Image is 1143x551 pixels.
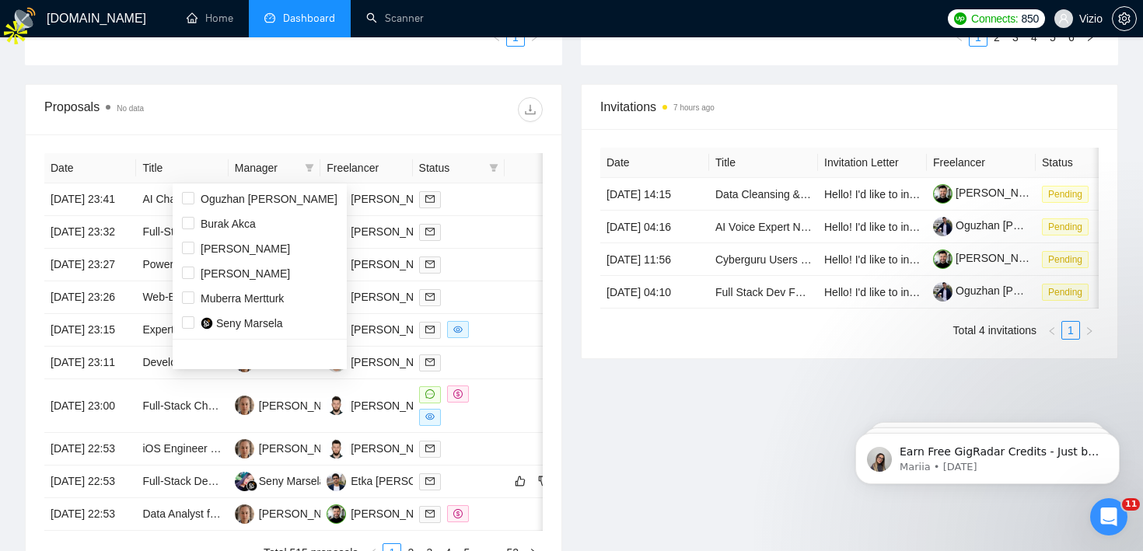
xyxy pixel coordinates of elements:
td: [DATE] 23:00 [44,379,136,433]
span: mail [425,476,435,486]
div: [PERSON_NAME] [351,256,440,273]
li: 1 [1061,321,1080,340]
td: [DATE] 23:26 [44,281,136,314]
div: [PERSON_NAME] [259,440,348,457]
td: Data Cleansing & Governance Specialist - Odoo Integration & Ultra-Secure Validation [709,178,818,211]
span: filter [302,156,317,180]
a: MC[PERSON_NAME] [327,441,440,454]
span: left [1047,326,1057,336]
a: Full Stack Dev For Existing Website [715,286,888,298]
img: c15QXSkTbf_nDUAgF2qRKoc9GqDTrm_ONu9nmeYNN62MsHvhNmVjYFMQx5sUhfyAvI [933,282,952,302]
a: SK[PERSON_NAME] [235,355,348,368]
a: MC[PERSON_NAME] [327,225,440,237]
a: Pending [1042,220,1095,232]
img: OG [327,255,346,274]
div: [PERSON_NAME] [351,440,440,457]
span: dollar [453,389,463,399]
a: Pending [1042,285,1095,298]
div: [PERSON_NAME] [259,354,348,371]
div: [PERSON_NAME] [259,256,348,273]
td: Expert Android Developer with Wireguard Experience Needed [136,314,228,347]
span: mail [425,292,435,302]
a: OG[PERSON_NAME] [327,192,440,204]
span: like [515,475,526,487]
th: Date [44,153,136,183]
span: mail [425,194,435,204]
a: SK[PERSON_NAME] [235,192,348,204]
a: AI Chatbot Developer – Custom Trained on My Scripts & Style [142,193,442,205]
span: Pending [1042,186,1089,203]
td: [DATE] 14:15 [600,178,709,211]
img: SK [235,439,254,459]
td: [DATE] 22:53 [44,433,136,466]
span: filter [305,163,314,173]
li: Next Page [1080,321,1099,340]
a: SK[PERSON_NAME] [235,441,348,454]
span: download [519,103,542,116]
a: SK[PERSON_NAME] [235,257,348,270]
a: Full-Stack Developer Needed for Building IoT System (Firebase + Raspberry Pi + API Integration) [142,475,612,487]
img: SK [235,222,254,242]
td: [DATE] 22:53 [44,498,136,531]
div: [PERSON_NAME] [259,223,348,240]
span: dislike [538,475,549,487]
td: [DATE] 04:10 [600,276,709,309]
div: Seny Marsela [259,473,326,490]
a: Full-Stack Engineer for AI-Powered Voice + Mobile/Web MVP [142,225,439,238]
img: OG [327,190,346,209]
img: SK [235,255,254,274]
a: SK[PERSON_NAME] [235,290,348,302]
a: Pending [1042,253,1095,265]
a: BC[PERSON_NAME] [327,290,440,302]
a: SK[PERSON_NAME] [235,323,348,335]
a: AI Voice Expert Needed for Voice AI Agent Management [715,221,987,233]
div: [PERSON_NAME] [351,190,440,207]
img: SK [235,353,254,372]
a: Data Cleansing & Governance Specialist - Odoo Integration & Ultra-Secure Validation [715,188,1127,201]
th: Manager [229,153,320,183]
td: [DATE] 22:53 [44,466,136,498]
a: SK[PERSON_NAME] [235,225,348,237]
img: c1ntb8EfcD4fRDMbFL2Ids_X2UMrq9QxXvC47xuukCApDWBZibKjrGYSBPBEYnsGNA [933,184,952,204]
a: 1 [1062,322,1079,339]
button: left [1043,321,1061,340]
span: dollar [453,509,463,518]
div: [PERSON_NAME] [351,505,440,522]
span: mail [425,509,435,518]
div: [PERSON_NAME] [259,321,348,338]
td: [DATE] 23:41 [44,183,136,216]
a: OG[PERSON_NAME] [327,507,440,519]
img: BC [327,288,346,307]
img: BC [327,353,346,372]
img: MC [327,222,346,242]
img: OG [327,504,346,524]
th: Date [600,148,709,178]
th: Title [709,148,818,178]
iframe: Intercom live chat [1090,498,1127,535]
td: [DATE] 11:56 [600,243,709,276]
a: Cyberguru Users / Cyber Awareness Leaders in [GEOGRAPHIC_DATA] – Paid Survey [715,253,1133,266]
span: 11 [1122,498,1140,511]
img: MC [327,396,346,415]
a: Web-Based Cloud File Upload Platform Development [142,291,399,303]
th: Invitation Letter [818,148,927,178]
a: [PERSON_NAME] [933,187,1045,199]
td: Web-Based Cloud File Upload Platform Development [136,281,228,314]
a: SK[PERSON_NAME] [235,399,348,411]
div: [PERSON_NAME] [351,354,440,371]
td: AI Voice Expert Needed for Voice AI Agent Management [709,211,818,243]
td: Data Analyst for Sales Team [136,498,228,531]
time: 7 hours ago [673,103,715,112]
img: SK [235,504,254,524]
a: Expert Android Developer with Wireguard Experience Needed [142,323,441,336]
img: SM [235,472,254,491]
img: SK [235,190,254,209]
a: MC[PERSON_NAME] [327,399,440,411]
button: download [518,97,543,122]
td: [DATE] 23:27 [44,249,136,281]
td: Power BI - compare 2 csv files [136,249,228,281]
a: MC[PERSON_NAME] [327,323,440,335]
a: Pending [1042,187,1095,200]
